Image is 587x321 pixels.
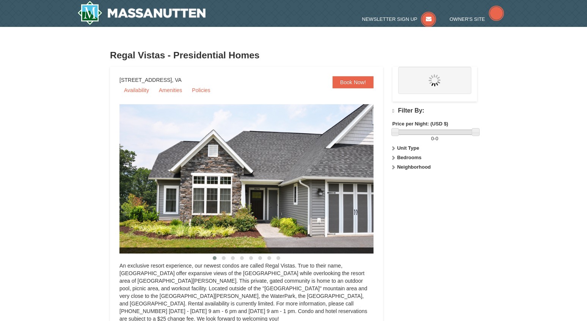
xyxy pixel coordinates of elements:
[362,16,436,22] a: Newsletter Sign Up
[392,107,477,114] h4: Filter By:
[392,135,477,142] label: -
[431,136,434,141] span: 0
[154,85,187,96] a: Amenities
[435,136,438,141] span: 0
[450,16,485,22] span: Owner's Site
[333,76,374,88] a: Book Now!
[77,1,206,25] a: Massanutten Resort
[187,85,215,96] a: Policies
[450,16,504,22] a: Owner's Site
[397,155,421,160] strong: Bedrooms
[428,74,441,86] img: wait.gif
[362,16,417,22] span: Newsletter Sign Up
[77,1,206,25] img: Massanutten Resort Logo
[119,85,154,96] a: Availability
[392,121,448,127] strong: Price per Night: (USD $)
[397,145,419,151] strong: Unit Type
[397,164,431,170] strong: Neighborhood
[110,48,477,63] h3: Regal Vistas - Presidential Homes
[119,104,392,254] img: 19218991-1-902409a9.jpg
